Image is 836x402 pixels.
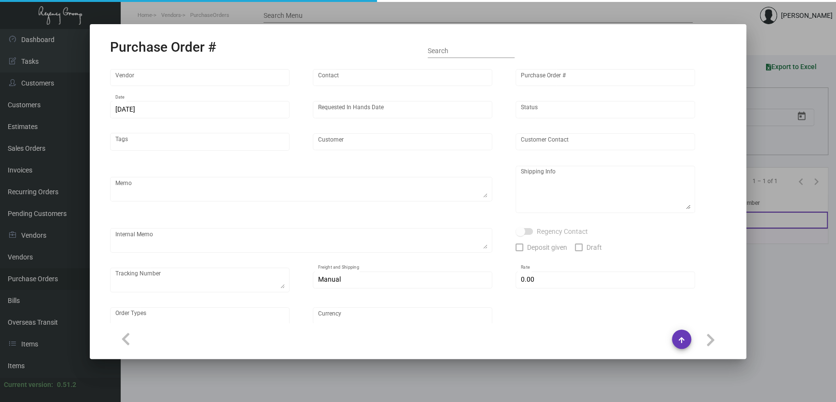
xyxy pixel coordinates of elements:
[110,39,216,56] h2: Purchase Order #
[318,275,341,283] span: Manual
[4,380,53,390] div: Current version:
[57,380,76,390] div: 0.51.2
[527,242,567,253] span: Deposit given
[586,242,602,253] span: Draft
[537,226,588,237] span: Regency Contact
